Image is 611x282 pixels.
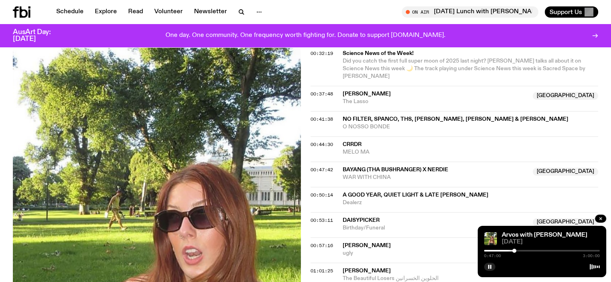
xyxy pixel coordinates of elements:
[545,6,598,18] button: Support Us
[343,98,528,105] span: The Lasso
[343,217,380,223] span: Daisypicker
[51,6,88,18] a: Schedule
[311,50,333,57] span: 00:32:19
[311,91,333,97] span: 00:37:48
[189,6,232,18] a: Newsletter
[343,167,448,172] span: BAYANG (tha Bushranger) x Nerdie
[149,6,188,18] a: Volunteer
[343,192,488,198] span: A Good Year, Quiet Light & Late [PERSON_NAME]
[533,218,598,226] span: [GEOGRAPHIC_DATA]
[484,232,497,245] img: Lizzie Bowles is sitting in a bright green field of grass, with dark sunglasses and a black top. ...
[343,243,391,248] span: [PERSON_NAME]
[311,217,333,223] span: 00:53:11
[311,268,333,274] span: 01:01:25
[484,254,501,258] span: 0:47:00
[402,6,538,18] button: On Air[DATE] Lunch with [PERSON_NAME]
[90,6,122,18] a: Explore
[311,269,333,273] button: 01:01:25
[343,142,362,147] span: CRRDR
[502,239,600,245] span: [DATE]
[311,243,333,248] button: 00:57:16
[550,8,582,16] span: Support Us
[311,141,333,148] span: 00:44:30
[311,92,333,96] button: 00:37:48
[311,192,333,198] span: 00:50:14
[343,148,599,156] span: MELO MA
[166,32,445,39] p: One day. One community. One frequency worth fighting for. Donate to support [DOMAIN_NAME].
[311,168,333,172] button: 00:47:42
[123,6,148,18] a: Read
[311,116,333,122] span: 00:41:38
[13,29,64,43] h3: AusArt Day: [DATE]
[502,232,587,238] a: Arvos with [PERSON_NAME]
[343,116,568,122] span: No Filter, SPANCO, THS, [PERSON_NAME], [PERSON_NAME] & [PERSON_NAME]
[311,193,333,197] button: 00:50:14
[583,254,600,258] span: 3:00:00
[533,92,598,100] span: [GEOGRAPHIC_DATA]
[343,50,594,57] span: Science News of the Week!
[343,58,585,79] span: Did you catch the first full super moon of 2025 last night? [PERSON_NAME] talks all about it on S...
[343,268,391,274] span: [PERSON_NAME]
[343,174,528,181] span: WAR WITH CHINA
[311,117,333,122] button: 00:41:38
[343,123,599,131] span: O NOSSO BONDE
[533,168,598,176] span: [GEOGRAPHIC_DATA]
[311,218,333,223] button: 00:53:11
[343,250,599,257] span: ugly
[343,199,599,207] span: Dealerz
[343,91,391,97] span: [PERSON_NAME]
[343,224,528,232] span: Birthday/Funeral
[311,51,333,56] button: 00:32:19
[311,166,333,173] span: 00:47:42
[311,142,333,147] button: 00:44:30
[311,242,333,249] span: 00:57:16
